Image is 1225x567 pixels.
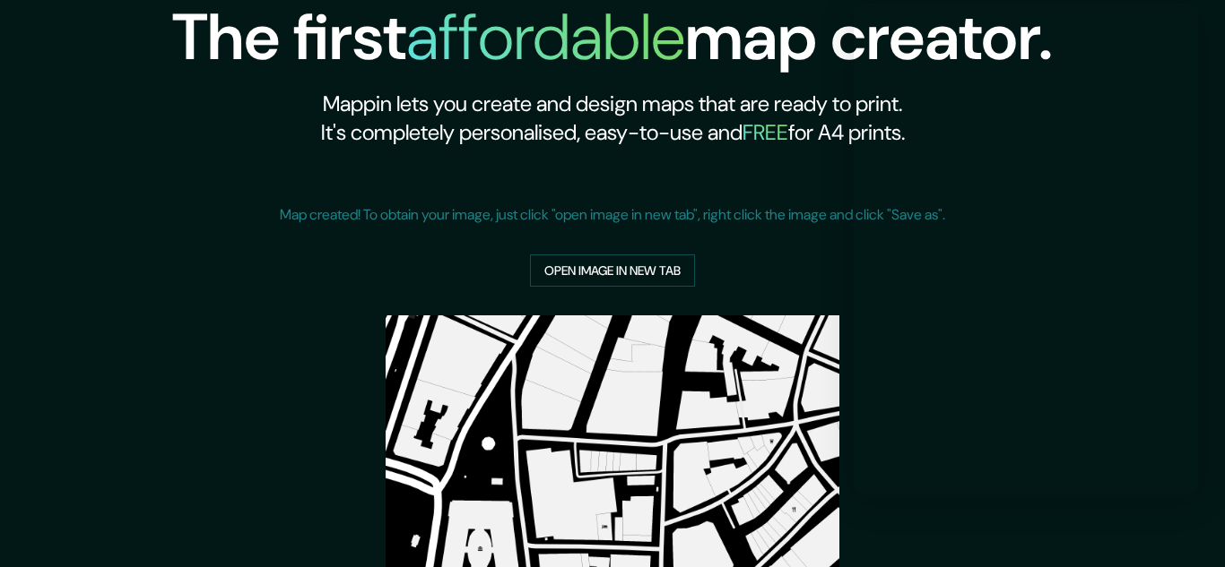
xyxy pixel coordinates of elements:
a: Open image in new tab [530,254,695,288]
iframe: Help widget [854,4,1198,495]
h2: Mappin lets you create and design maps that are ready to print. It's completely personalised, eas... [172,90,1053,147]
iframe: Help widget launcher [1065,497,1205,547]
h5: FREE [743,118,788,146]
p: Map created! To obtain your image, just click "open image in new tab", right click the image and ... [280,204,945,226]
